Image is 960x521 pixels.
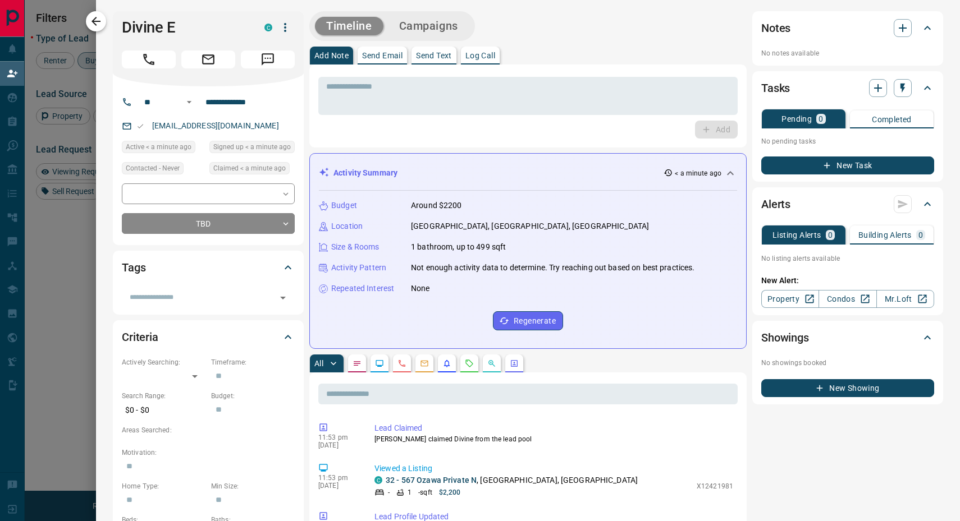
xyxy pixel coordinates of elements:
p: Search Range: [122,391,205,401]
p: Send Text [416,52,452,59]
div: Showings [761,324,934,351]
button: New Showing [761,379,934,397]
button: Open [182,95,196,109]
div: Activity Summary< a minute ago [319,163,737,183]
p: Around $2200 [411,200,462,211]
p: Not enough activity data to determine. Try reaching out based on best practices. [411,262,695,274]
p: No listing alerts available [761,253,934,264]
p: [GEOGRAPHIC_DATA], [GEOGRAPHIC_DATA], [GEOGRAPHIC_DATA] [411,220,649,232]
p: Actively Searching: [122,357,205,367]
div: condos.ca [374,476,382,484]
p: 11:53 pm [318,474,358,482]
p: Budget: [211,391,295,401]
h2: Tasks [761,79,790,97]
a: Mr.Loft [876,290,934,308]
a: 32 - 567 Ozawa Private N [386,476,477,485]
button: Open [275,290,291,306]
p: - sqft [418,487,432,497]
button: New Task [761,156,934,174]
p: Log Call [465,52,495,59]
svg: Email Valid [136,122,144,130]
p: None [411,283,430,294]
p: [DATE] [318,482,358,490]
h2: Alerts [761,195,790,213]
span: Active < a minute ago [126,141,191,153]
p: 11:53 pm [318,434,358,441]
svg: Requests [465,359,474,368]
p: Send Email [362,52,403,59]
p: 0 [819,115,823,123]
svg: Calls [397,359,406,368]
p: Activity Pattern [331,262,386,274]
div: Tue Oct 14 2025 [209,141,295,156]
h2: Notes [761,19,790,37]
p: Min Size: [211,481,295,491]
div: Alerts [761,191,934,218]
p: Building Alerts [858,231,912,239]
div: Criteria [122,324,295,351]
p: 0 [828,231,833,239]
a: Property [761,290,819,308]
h2: Tags [122,259,145,276]
p: $2,200 [439,487,461,497]
p: No notes available [761,48,934,58]
div: Tue Oct 14 2025 [122,141,204,156]
div: TBD [122,213,295,234]
p: [PERSON_NAME] claimed Divine from the lead pool [374,434,733,444]
p: , [GEOGRAPHIC_DATA], [GEOGRAPHIC_DATA] [386,474,638,486]
p: Listing Alerts [772,231,821,239]
span: Contacted - Never [126,163,180,174]
p: Areas Searched: [122,425,295,435]
div: Tue Oct 14 2025 [209,162,295,178]
p: $0 - $0 [122,401,205,419]
p: Lead Claimed [374,422,733,434]
button: Campaigns [388,17,469,35]
p: X12421981 [697,481,733,491]
svg: Listing Alerts [442,359,451,368]
div: Notes [761,15,934,42]
p: No pending tasks [761,133,934,150]
span: Claimed < a minute ago [213,163,286,174]
p: Add Note [314,52,349,59]
p: Activity Summary [333,167,397,179]
button: Regenerate [493,311,563,330]
p: [DATE] [318,441,358,449]
button: Timeline [315,17,383,35]
p: < a minute ago [675,168,721,178]
p: - [388,487,390,497]
p: Home Type: [122,481,205,491]
p: Motivation: [122,448,295,458]
p: New Alert: [761,275,934,287]
p: Completed [872,116,912,123]
p: Timeframe: [211,357,295,367]
p: 0 [918,231,923,239]
svg: Opportunities [487,359,496,368]
p: Repeated Interest [331,283,394,294]
svg: Emails [420,359,429,368]
span: Signed up < a minute ago [213,141,291,153]
p: No showings booked [761,358,934,368]
p: Budget [331,200,357,211]
p: Viewed a Listing [374,463,733,474]
svg: Notes [353,359,362,368]
a: [EMAIL_ADDRESS][DOMAIN_NAME] [152,121,279,130]
span: Email [181,50,235,68]
a: Condos [819,290,876,308]
svg: Agent Actions [510,359,519,368]
p: 1 [408,487,412,497]
p: Size & Rooms [331,241,380,253]
p: All [314,359,323,367]
div: condos.ca [264,24,272,31]
svg: Lead Browsing Activity [375,359,384,368]
div: Tags [122,254,295,281]
p: Location [331,220,363,232]
h1: Divine E [122,19,248,36]
h2: Showings [761,329,809,347]
span: Message [241,50,295,68]
div: Tasks [761,75,934,102]
p: Pending [781,115,812,123]
span: Call [122,50,176,68]
h2: Criteria [122,328,158,346]
p: 1 bathroom, up to 499 sqft [411,241,506,253]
